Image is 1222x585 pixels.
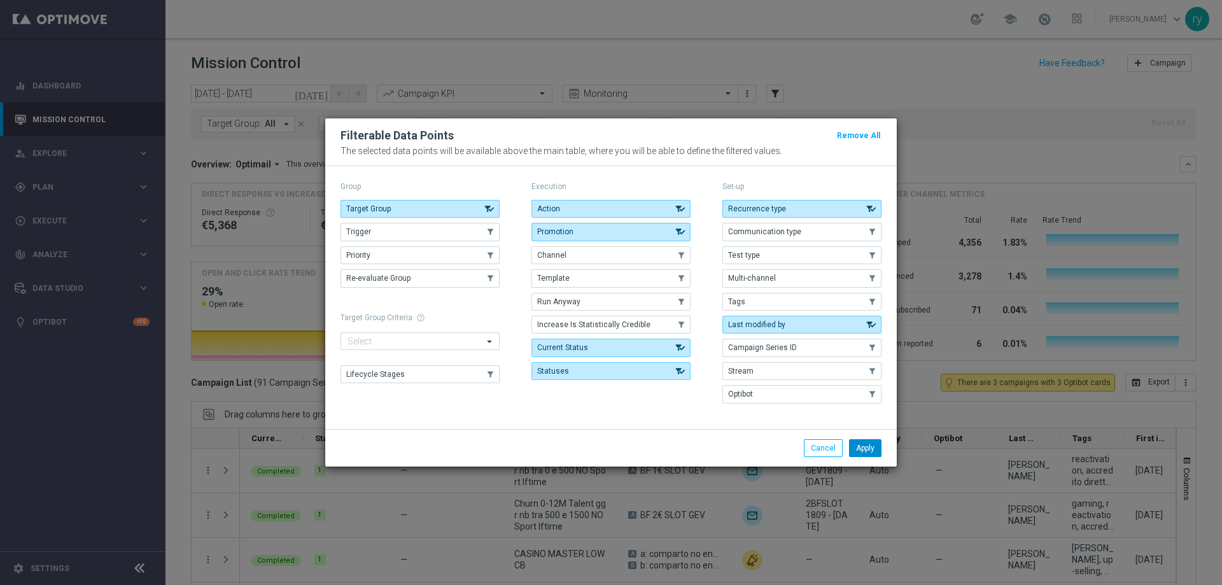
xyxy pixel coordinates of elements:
[537,204,560,213] span: Action
[537,297,580,306] span: Run Anyway
[416,313,425,322] span: help_outline
[531,200,691,218] button: Action
[722,269,881,287] button: Multi-channel
[537,274,570,283] span: Template
[722,200,881,218] button: Recurrence type
[341,200,500,218] button: Target Group
[341,365,500,383] button: Lifecycle Stages
[836,129,881,143] button: Remove All
[346,251,370,260] span: Priority
[728,251,760,260] span: Test type
[537,227,573,236] span: Promotion
[728,343,797,352] span: Campaign Series ID
[722,246,881,264] button: Test type
[531,181,691,192] p: Execution
[722,181,881,192] p: Set-up
[341,269,500,287] button: Re-evaluate Group
[346,274,411,283] span: Re-evaluate Group
[849,439,881,457] button: Apply
[341,246,500,264] button: Priority
[537,367,569,376] span: Statuses
[531,223,691,241] button: Promotion
[341,313,500,322] h1: Target Group Criteria
[722,293,881,311] button: Tags
[341,181,500,192] p: Group
[728,274,776,283] span: Multi-channel
[531,339,691,356] button: Current Status
[341,128,454,143] h2: Filterable Data Points
[728,367,754,376] span: Stream
[537,251,566,260] span: Channel
[722,362,881,380] button: Stream
[722,339,881,356] button: Campaign Series ID
[341,223,500,241] button: Trigger
[728,390,753,398] span: Optibot
[537,320,650,329] span: Increase Is Statistically Credible
[728,320,785,329] span: Last modified by
[722,316,881,334] button: Last modified by
[341,146,881,156] p: The selected data points will be available above the main table, where you will be able to define...
[722,223,881,241] button: Communication type
[531,316,691,334] button: Increase Is Statistically Credible
[804,439,843,457] button: Cancel
[537,343,588,352] span: Current Status
[728,204,786,213] span: Recurrence type
[531,269,691,287] button: Template
[728,297,745,306] span: Tags
[346,370,405,379] span: Lifecycle Stages
[346,204,391,213] span: Target Group
[722,385,881,403] button: Optibot
[531,246,691,264] button: Channel
[346,227,371,236] span: Trigger
[531,293,691,311] button: Run Anyway
[728,227,801,236] span: Communication type
[531,362,691,380] button: Statuses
